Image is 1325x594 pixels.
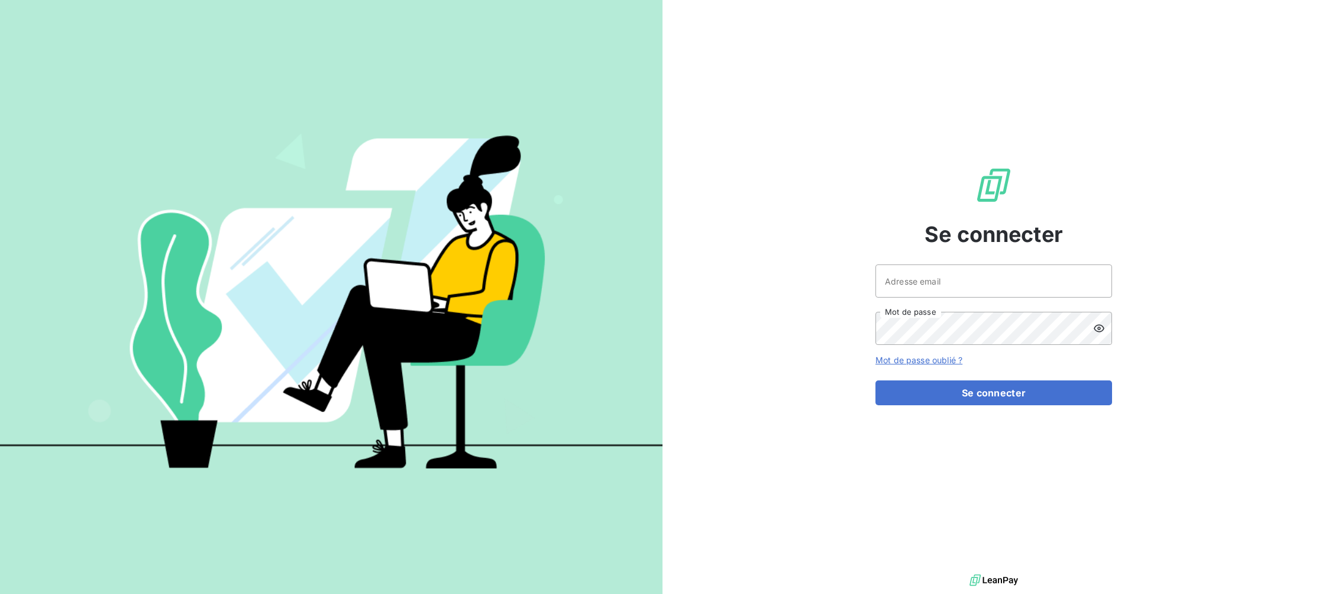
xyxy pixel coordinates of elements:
button: Se connecter [875,380,1112,405]
img: Logo LeanPay [975,166,1013,204]
img: logo [969,572,1018,589]
input: placeholder [875,264,1112,298]
span: Se connecter [925,218,1063,250]
a: Mot de passe oublié ? [875,355,962,365]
